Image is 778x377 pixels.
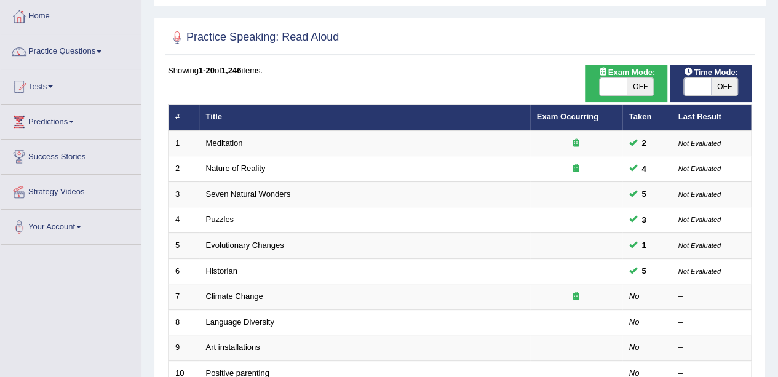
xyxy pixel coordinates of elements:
[169,335,199,361] td: 9
[206,292,263,301] a: Climate Change
[537,291,616,303] div: Exam occurring question
[637,239,651,252] span: You can still take this question
[206,189,291,199] a: Seven Natural Wonders
[537,163,616,175] div: Exam occurring question
[537,112,598,121] a: Exam Occurring
[1,69,141,100] a: Tests
[1,34,141,65] a: Practice Questions
[169,284,199,310] td: 7
[678,291,745,303] div: –
[637,188,651,200] span: You can still take this question
[206,317,274,327] a: Language Diversity
[169,233,199,259] td: 5
[206,138,243,148] a: Meditation
[1,105,141,135] a: Predictions
[1,175,141,205] a: Strategy Videos
[169,258,199,284] td: 6
[1,140,141,170] a: Success Stories
[711,78,738,95] span: OFF
[637,162,651,175] span: You can still take this question
[679,66,743,79] span: Time Mode:
[637,137,651,149] span: You can still take this question
[678,242,721,249] small: Not Evaluated
[199,66,215,75] b: 1-20
[678,165,721,172] small: Not Evaluated
[622,105,672,130] th: Taken
[678,140,721,147] small: Not Evaluated
[678,216,721,223] small: Not Evaluated
[629,292,640,301] em: No
[206,240,284,250] a: Evolutionary Changes
[593,66,660,79] span: Exam Mode:
[169,130,199,156] td: 1
[169,105,199,130] th: #
[206,266,237,276] a: Historian
[169,309,199,335] td: 8
[169,156,199,182] td: 2
[206,164,266,173] a: Nature of Reality
[678,191,721,198] small: Not Evaluated
[629,343,640,352] em: No
[627,78,654,95] span: OFF
[678,317,745,328] div: –
[168,28,339,47] h2: Practice Speaking: Read Aloud
[206,343,260,352] a: Art installations
[637,264,651,277] span: You can still take this question
[537,138,616,149] div: Exam occurring question
[199,105,530,130] th: Title
[169,181,199,207] td: 3
[206,215,234,224] a: Puzzles
[678,268,721,275] small: Not Evaluated
[629,317,640,327] em: No
[168,65,752,76] div: Showing of items.
[1,210,141,240] a: Your Account
[672,105,752,130] th: Last Result
[585,65,667,102] div: Show exams occurring in exams
[678,342,745,354] div: –
[221,66,242,75] b: 1,246
[637,213,651,226] span: You can still take this question
[169,207,199,233] td: 4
